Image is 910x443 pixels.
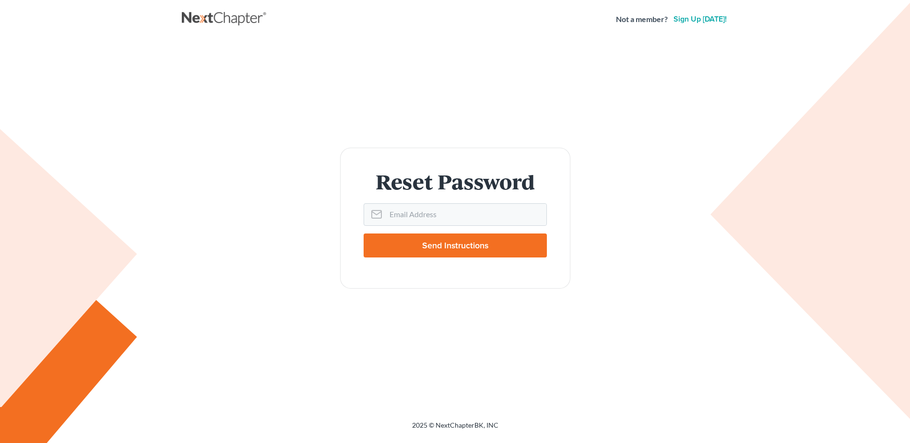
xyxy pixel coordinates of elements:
div: 2025 © NextChapterBK, INC [182,420,729,438]
input: Email Address [386,204,546,225]
a: Sign up [DATE]! [672,15,729,23]
strong: Not a member? [616,14,668,25]
input: Send Instructions [364,233,547,257]
h1: Reset Password [364,171,547,192]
